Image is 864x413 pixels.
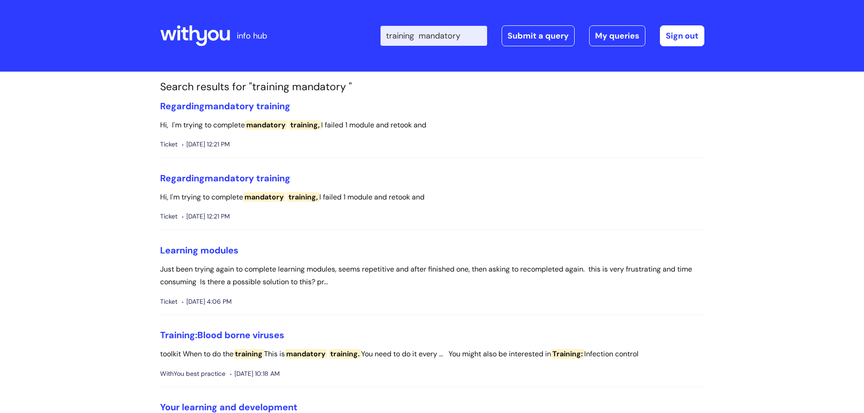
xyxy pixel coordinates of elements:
p: info hub [237,29,267,43]
a: Regardingmandatory training [160,172,290,184]
span: training [256,100,290,112]
span: Ticket [160,211,177,222]
a: My queries [589,25,645,46]
p: toolkit When to do the This is You need to do it every ... You might also be interested in Infect... [160,348,704,361]
span: training, [287,192,319,202]
a: Learning modules [160,244,239,256]
span: training. [329,349,361,359]
h1: Search results for "training mandatory " [160,81,704,93]
a: Training:Blood borne viruses [160,329,284,341]
span: Training: [551,349,584,359]
span: mandatory [205,100,254,112]
span: Ticket [160,296,177,307]
span: training [234,349,264,359]
a: Regardingmandatory training [160,100,290,112]
span: [DATE] 10:18 AM [230,368,280,379]
span: [DATE] 12:21 PM [182,211,230,222]
span: WithYou best practice [160,368,225,379]
span: mandatory [205,172,254,184]
span: training, [289,120,321,130]
span: Training: [160,329,197,341]
span: mandatory [245,120,287,130]
a: Your learning and development [160,401,298,413]
p: Hi, I'm trying to complete I failed 1 module and retook and [160,191,704,204]
span: mandatory [285,349,327,359]
span: mandatory [243,192,285,202]
span: training [256,172,290,184]
input: Search [381,26,487,46]
a: Submit a query [502,25,575,46]
p: Just been trying again to complete learning modules, seems repetitive and after finished one, the... [160,263,704,289]
span: [DATE] 4:06 PM [182,296,232,307]
span: Ticket [160,139,177,150]
a: Sign out [660,25,704,46]
div: | - [381,25,704,46]
span: [DATE] 12:21 PM [182,139,230,150]
p: Hi, I'm trying to complete I failed 1 module and retook and [160,119,704,132]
